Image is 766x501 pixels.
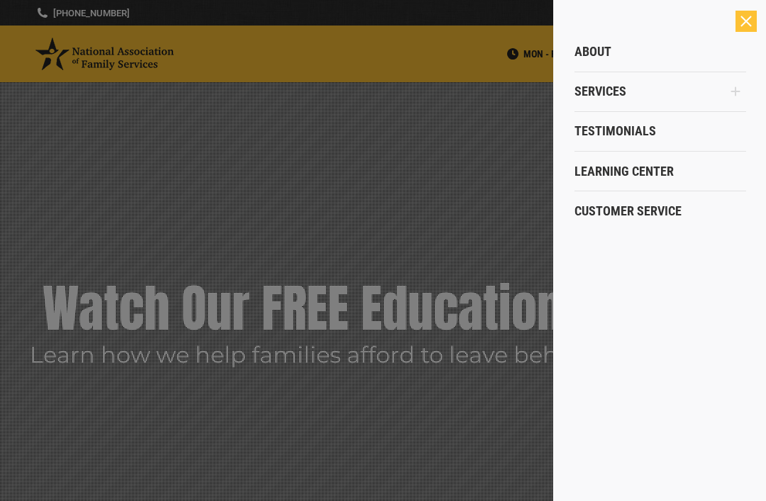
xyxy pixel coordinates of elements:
a: Customer Service [574,191,746,231]
span: Learning Center [574,164,674,179]
div: Close [736,11,757,32]
a: Testimonials [574,111,746,151]
span: Services [574,84,626,99]
a: Learning Center [574,152,746,191]
span: Testimonials [574,123,656,139]
a: About [574,32,746,72]
span: Customer Service [574,203,682,219]
span: About [574,44,611,60]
